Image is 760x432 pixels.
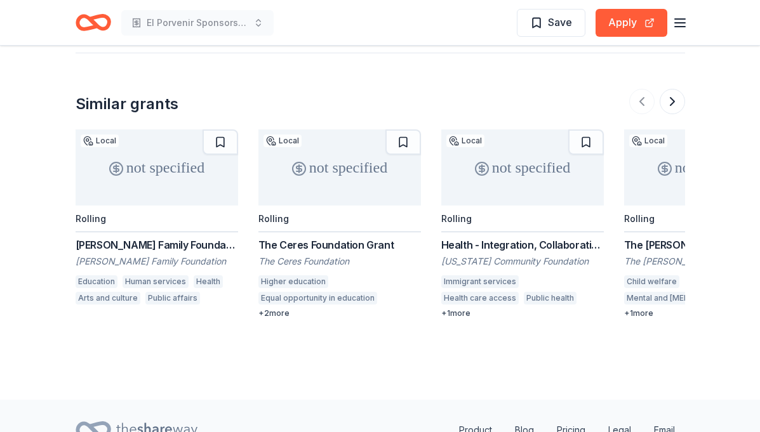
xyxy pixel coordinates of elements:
[258,237,421,252] div: The Ceres Foundation Grant
[624,275,679,288] div: Child welfare
[624,292,738,304] div: Mental and [MEDICAL_DATA]
[258,308,421,318] div: + 2 more
[76,8,111,37] a: Home
[441,237,604,252] div: Health - Integration, Collaboration & Advocacy Grants
[76,94,178,114] div: Similar grants
[441,275,519,288] div: Immigrant services
[548,14,572,30] span: Save
[76,213,106,224] div: Rolling
[76,129,238,206] div: not specified
[441,129,604,206] div: not specified
[76,129,238,308] a: not specifiedLocalRolling[PERSON_NAME] Family Foundation Grants[PERSON_NAME] Family FoundationEdu...
[524,292,577,304] div: Public health
[258,129,421,206] div: not specified
[147,15,248,30] span: El Porvenir Sponsorship
[629,134,667,147] div: Local
[441,255,604,268] div: [US_STATE] Community Foundation
[258,275,328,288] div: Higher education
[441,308,604,318] div: + 1 more
[194,275,223,288] div: Health
[263,134,302,147] div: Local
[123,275,189,288] div: Human services
[76,255,238,268] div: [PERSON_NAME] Family Foundation
[76,275,117,288] div: Education
[145,292,200,304] div: Public affairs
[446,134,484,147] div: Local
[258,129,421,318] a: not specifiedLocalRollingThe Ceres Foundation GrantThe Ceres FoundationHigher educationEqual oppo...
[76,237,238,252] div: [PERSON_NAME] Family Foundation Grants
[258,213,289,224] div: Rolling
[258,255,421,268] div: The Ceres Foundation
[81,134,119,147] div: Local
[258,292,377,304] div: Equal opportunity in education
[517,9,585,37] button: Save
[441,129,604,318] a: not specifiedLocalRollingHealth - Integration, Collaboration & Advocacy Grants[US_STATE] Communit...
[441,292,519,304] div: Health care access
[596,9,667,37] button: Apply
[624,213,655,224] div: Rolling
[76,292,140,304] div: Arts and culture
[121,10,274,36] button: El Porvenir Sponsorship
[441,213,472,224] div: Rolling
